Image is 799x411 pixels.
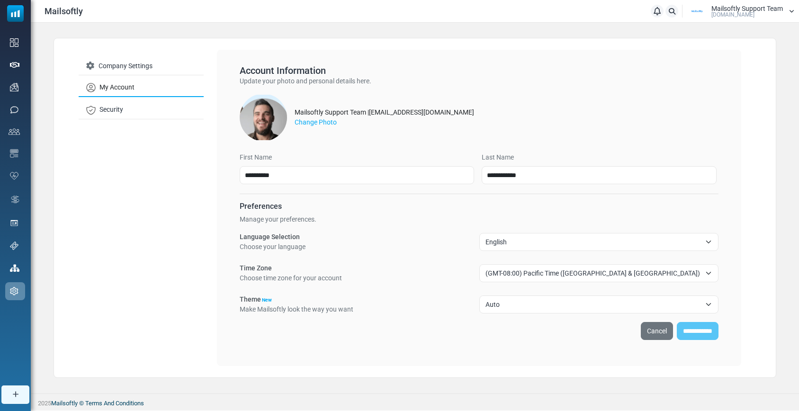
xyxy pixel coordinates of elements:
a: Security [79,101,204,119]
span: English [479,233,719,251]
h5: Account Information [240,65,718,76]
img: support-icon.svg [10,241,18,250]
img: workflow.svg [10,194,20,205]
p: Make Mailsoftly look the way you want [240,304,353,314]
div: New [261,298,276,304]
span: Mailsoftly [45,5,83,18]
a: Company Settings [79,57,204,75]
a: User Logo Mailsoftly Support Team [DOMAIN_NAME] [685,4,794,18]
h6: Preferences [240,202,718,211]
img: contacts-icon.svg [9,128,20,135]
span: (GMT-08:00) Pacific Time (US & Canada) [485,268,701,279]
span: Auto [479,295,719,313]
label: Last Name [482,152,514,162]
label: Theme [240,295,276,304]
a: Cancel [641,322,673,340]
span: Manage your preferences. [240,215,316,223]
span: English [485,236,701,248]
p: Choose your language [240,242,305,252]
footer: 2025 [31,393,799,411]
img: landing_pages.svg [10,219,18,227]
img: settings-icon.svg [10,287,18,295]
span: translation missing: en.layouts.footer.terms_and_conditions [85,400,144,407]
span: Update your photo and personal details here. [240,77,371,85]
label: Time Zone [240,263,272,273]
a: Terms And Conditions [85,400,144,407]
img: mailsoftly_icon_blue_white.svg [7,5,24,22]
div: Mailsoftly Support Team | [EMAIL_ADDRESS][DOMAIN_NAME] [295,107,474,117]
img: campaigns-icon.png [10,83,18,91]
span: Auto [485,299,701,310]
span: Mailsoftly Support Team [711,5,783,12]
span: [DOMAIN_NAME] [711,12,754,18]
img: sms-icon.png [10,106,18,114]
img: domain-health-icon.svg [10,172,18,179]
a: Mailsoftly © [51,400,84,407]
label: Language Selection [240,232,300,242]
p: Choose time zone for your account [240,273,342,283]
img: User Logo [685,4,709,18]
label: First Name [240,152,272,162]
label: Change Photo [295,117,337,127]
a: My Account [79,79,204,97]
img: dashboard-icon.svg [10,38,18,47]
span: (GMT-08:00) Pacific Time (US & Canada) [479,264,719,282]
img: Albert_Solin.jpg [240,94,287,141]
img: email-templates-icon.svg [10,149,18,158]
